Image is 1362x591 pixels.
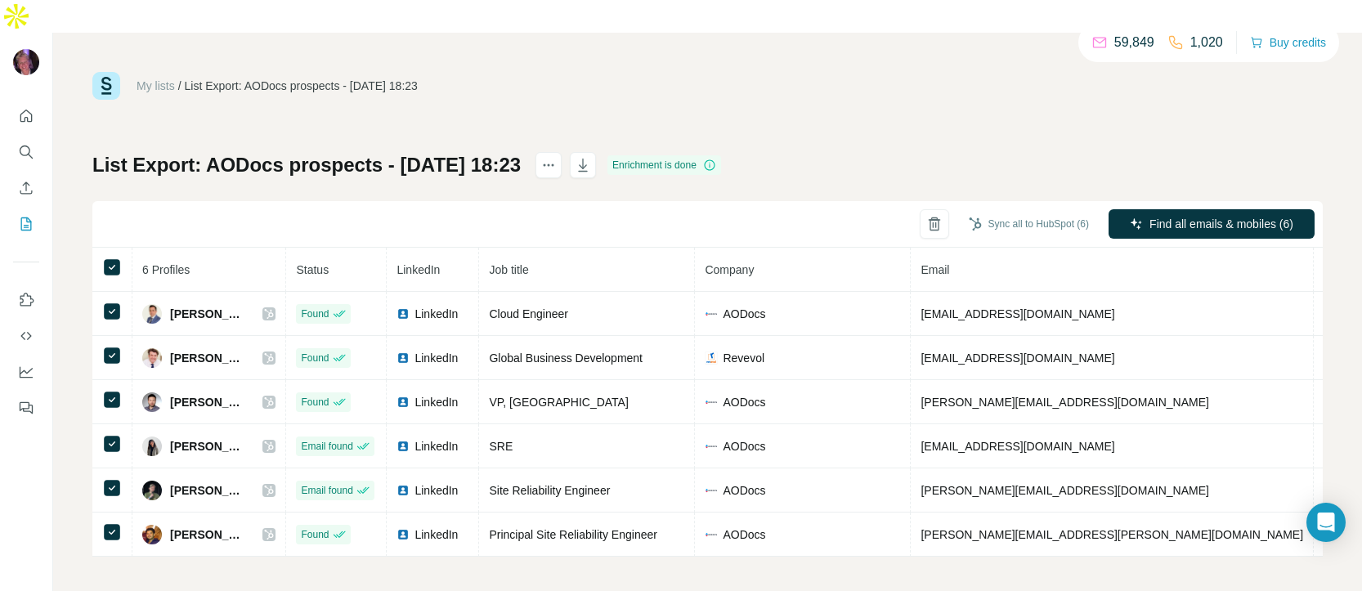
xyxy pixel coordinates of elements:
[723,394,765,410] span: AODocs
[397,307,410,320] img: LinkedIn logo
[13,49,39,75] img: Avatar
[921,396,1208,409] span: [PERSON_NAME][EMAIL_ADDRESS][DOMAIN_NAME]
[142,348,162,368] img: Avatar
[489,307,568,320] span: Cloud Engineer
[705,528,718,541] img: company-logo
[142,392,162,412] img: Avatar
[414,526,458,543] span: LinkedIn
[1149,216,1293,232] span: Find all emails & mobiles (6)
[13,285,39,315] button: Use Surfe on LinkedIn
[142,304,162,324] img: Avatar
[92,72,120,100] img: Surfe Logo
[397,263,440,276] span: LinkedIn
[489,484,610,497] span: Site Reliability Engineer
[1306,503,1346,542] div: Open Intercom Messenger
[397,440,410,453] img: LinkedIn logo
[13,137,39,167] button: Search
[489,351,643,365] span: Global Business Development
[414,350,458,366] span: LinkedIn
[705,351,718,365] img: company-logo
[489,440,513,453] span: SRE
[723,438,765,454] span: AODocs
[185,78,418,94] div: List Export: AODocs prospects - [DATE] 18:23
[170,438,246,454] span: [PERSON_NAME]
[301,307,329,321] span: Found
[1114,33,1154,52] p: 59,849
[170,482,246,499] span: [PERSON_NAME]
[13,173,39,203] button: Enrich CSV
[414,438,458,454] span: LinkedIn
[414,394,458,410] span: LinkedIn
[301,527,329,542] span: Found
[705,396,718,409] img: company-logo
[921,484,1208,497] span: [PERSON_NAME][EMAIL_ADDRESS][DOMAIN_NAME]
[723,350,764,366] span: Revevol
[13,321,39,351] button: Use Surfe API
[137,79,175,92] a: My lists
[489,263,528,276] span: Job title
[1250,31,1326,54] button: Buy credits
[178,78,181,94] li: /
[142,481,162,500] img: Avatar
[414,306,458,322] span: LinkedIn
[489,396,628,409] span: VP, [GEOGRAPHIC_DATA]
[705,484,718,497] img: company-logo
[142,263,190,276] span: 6 Profiles
[142,437,162,456] img: Avatar
[301,395,329,410] span: Found
[607,155,721,175] div: Enrichment is done
[397,528,410,541] img: LinkedIn logo
[170,394,246,410] span: [PERSON_NAME]
[489,528,656,541] span: Principal Site Reliability Engineer
[921,440,1114,453] span: [EMAIL_ADDRESS][DOMAIN_NAME]
[301,483,352,498] span: Email found
[723,306,765,322] span: AODocs
[170,350,246,366] span: [PERSON_NAME]
[296,263,329,276] span: Status
[13,393,39,423] button: Feedback
[723,482,765,499] span: AODocs
[414,482,458,499] span: LinkedIn
[397,351,410,365] img: LinkedIn logo
[397,484,410,497] img: LinkedIn logo
[13,209,39,239] button: My lists
[1109,209,1315,239] button: Find all emails & mobiles (6)
[92,152,521,178] h1: List Export: AODocs prospects - [DATE] 18:23
[921,307,1114,320] span: [EMAIL_ADDRESS][DOMAIN_NAME]
[705,440,718,453] img: company-logo
[957,212,1100,236] button: Sync all to HubSpot (6)
[705,263,754,276] span: Company
[13,101,39,131] button: Quick start
[142,525,162,544] img: Avatar
[170,526,246,543] span: [PERSON_NAME]
[301,351,329,365] span: Found
[397,396,410,409] img: LinkedIn logo
[705,307,718,320] img: company-logo
[921,528,1303,541] span: [PERSON_NAME][EMAIL_ADDRESS][PERSON_NAME][DOMAIN_NAME]
[535,152,562,178] button: actions
[921,351,1114,365] span: [EMAIL_ADDRESS][DOMAIN_NAME]
[170,306,246,322] span: [PERSON_NAME]
[723,526,765,543] span: AODocs
[1190,33,1223,52] p: 1,020
[301,439,352,454] span: Email found
[921,263,949,276] span: Email
[13,357,39,387] button: Dashboard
